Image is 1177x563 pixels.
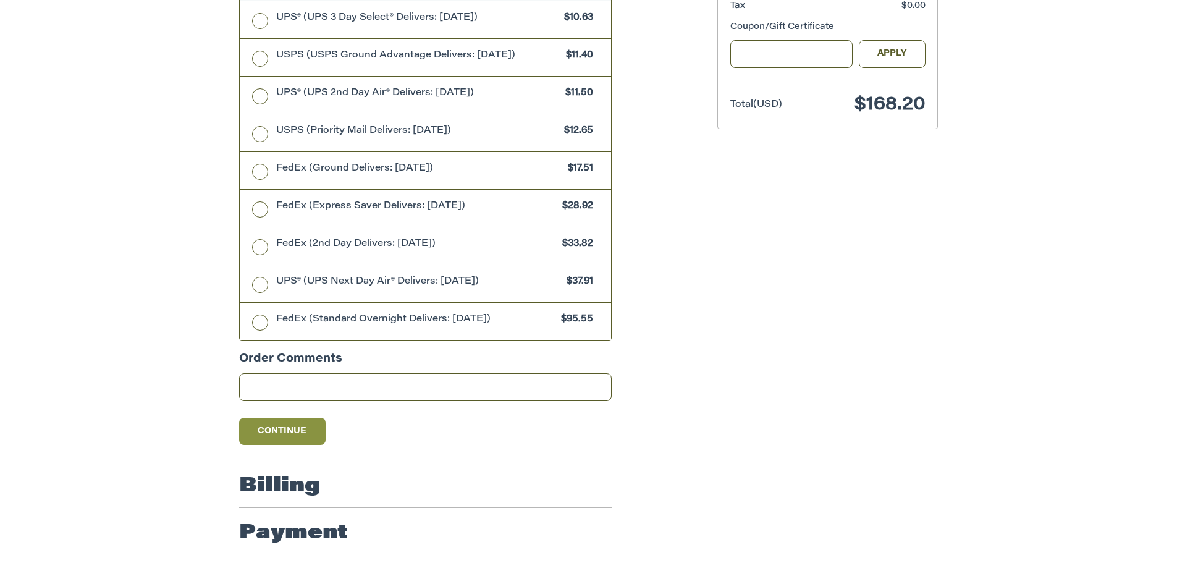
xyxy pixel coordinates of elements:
span: UPS® (UPS 3 Day Select® Delivers: [DATE]) [276,11,559,25]
span: $95.55 [555,313,593,327]
span: $10.63 [558,11,593,25]
button: Continue [239,418,326,445]
span: Total (USD) [730,100,782,109]
legend: Order Comments [239,351,342,374]
input: Gift Certificate or Coupon Code [730,40,853,68]
span: $11.40 [560,49,593,63]
span: $12.65 [558,124,593,138]
span: USPS (Priority Mail Delivers: [DATE]) [276,124,559,138]
span: USPS (USPS Ground Advantage Delivers: [DATE]) [276,49,560,63]
span: FedEx (2nd Day Delivers: [DATE]) [276,237,557,252]
span: $28.92 [556,200,593,214]
h2: Payment [239,521,348,546]
div: Coupon/Gift Certificate [730,21,926,34]
span: $33.82 [556,237,593,252]
span: UPS® (UPS 2nd Day Air® Delivers: [DATE]) [276,87,560,101]
span: FedEx (Express Saver Delivers: [DATE]) [276,200,557,214]
h2: Billing [239,474,320,499]
span: UPS® (UPS Next Day Air® Delivers: [DATE]) [276,275,561,289]
span: $37.91 [560,275,593,289]
span: FedEx (Ground Delivers: [DATE]) [276,162,562,176]
button: Apply [859,40,926,68]
span: FedEx (Standard Overnight Delivers: [DATE]) [276,313,555,327]
span: $0.00 [901,2,926,11]
span: $11.50 [559,87,593,101]
span: Tax [730,2,745,11]
span: $168.20 [854,96,926,114]
span: $17.51 [562,162,593,176]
